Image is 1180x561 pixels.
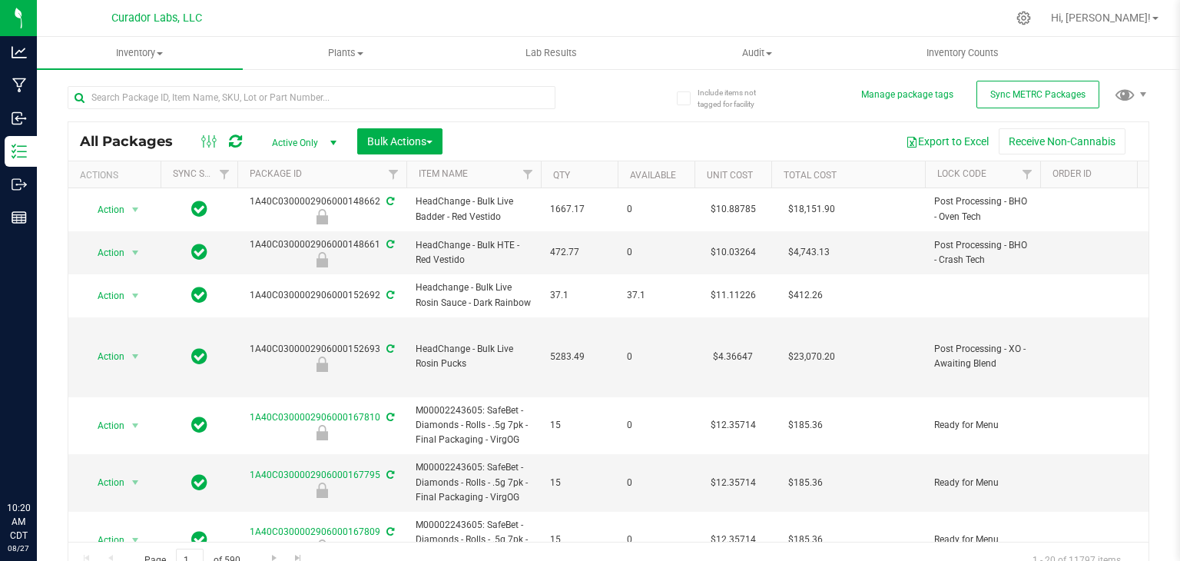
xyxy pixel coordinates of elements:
[384,239,394,250] span: Sync from Compliance System
[191,414,207,436] span: In Sync
[7,501,30,543] p: 10:20 AM CDT
[781,198,843,221] span: $18,151.90
[12,177,27,192] inline-svg: Outbound
[126,285,145,307] span: select
[367,135,433,148] span: Bulk Actions
[126,529,145,551] span: select
[550,418,608,433] span: 15
[15,438,61,484] iframe: Resource center
[416,460,532,505] span: M00002243605: SafeBet - Diamonds - Rolls - .5g 7pk - Final Packaging - VirgOG
[999,128,1125,154] button: Receive Non-Cannabis
[84,472,125,493] span: Action
[37,37,243,69] a: Inventory
[235,425,409,440] div: Ready for Menu
[12,144,27,159] inline-svg: Inventory
[126,472,145,493] span: select
[937,168,986,179] a: Lock Code
[12,78,27,93] inline-svg: Manufacturing
[654,37,860,69] a: Audit
[191,241,207,263] span: In Sync
[550,245,608,260] span: 472.77
[126,242,145,264] span: select
[191,529,207,550] span: In Sync
[250,168,302,179] a: Package ID
[191,472,207,493] span: In Sync
[126,346,145,367] span: select
[37,46,243,60] span: Inventory
[627,533,685,547] span: 0
[68,86,555,109] input: Search Package ID, Item Name, SKU, Lot or Part Number...
[244,46,448,60] span: Plants
[707,170,753,181] a: Unit Cost
[655,46,859,60] span: Audit
[934,533,1031,547] span: Ready for Menu
[896,128,999,154] button: Export to Excel
[384,344,394,354] span: Sync from Compliance System
[416,194,532,224] span: HeadChange - Bulk Live Badder - Red Vestido
[781,529,830,551] span: $185.36
[550,202,608,217] span: 1667.17
[357,128,442,154] button: Bulk Actions
[84,199,125,221] span: Action
[934,238,1031,267] span: Post Processing - BHO - Crash Tech
[1051,12,1151,24] span: Hi, [PERSON_NAME]!
[191,284,207,306] span: In Sync
[243,37,449,69] a: Plants
[250,470,380,480] a: 1A40C0300002906000167795
[627,350,685,364] span: 0
[235,194,409,224] div: 1A40C0300002906000148662
[630,170,676,181] a: Available
[505,46,598,60] span: Lab Results
[627,202,685,217] span: 0
[250,412,380,423] a: 1A40C0300002906000167810
[694,317,771,397] td: $4.36647
[550,288,608,303] span: 37.1
[235,483,409,498] div: Ready for Menu
[173,168,232,179] a: Sync Status
[235,252,409,267] div: Post Processing - BHO - Crash Tech
[416,280,532,310] span: Headchange - Bulk Live Rosin Sauce - Dark Rainbow
[934,194,1031,224] span: Post Processing - BHO - Oven Tech
[781,414,830,437] span: $185.36
[934,342,1031,371] span: Post Processing - XO - Awaiting Blend
[84,415,125,437] span: Action
[235,237,409,267] div: 1A40C0300002906000148661
[191,198,207,220] span: In Sync
[694,231,771,274] td: $10.03264
[235,342,409,372] div: 1A40C0300002906000152693
[80,133,188,150] span: All Packages
[1015,161,1040,188] a: Filter
[235,288,409,303] div: 1A40C0300002906000152692
[381,161,406,188] a: Filter
[12,45,27,60] inline-svg: Analytics
[1130,161,1155,188] a: Filter
[694,274,771,317] td: $11.11226
[550,350,608,364] span: 5283.49
[990,89,1086,100] span: Sync METRC Packages
[212,161,237,188] a: Filter
[781,284,830,307] span: $412.26
[84,529,125,551] span: Action
[419,168,468,179] a: Item Name
[416,238,532,267] span: HeadChange - Bulk HTE - Red Vestido
[934,476,1031,490] span: Ready for Menu
[126,415,145,437] span: select
[12,111,27,126] inline-svg: Inbound
[250,526,380,537] a: 1A40C0300002906000167809
[1014,11,1033,25] div: Manage settings
[550,476,608,490] span: 15
[976,81,1099,108] button: Sync METRC Packages
[553,170,570,181] a: Qty
[860,37,1066,69] a: Inventory Counts
[80,170,154,181] div: Actions
[235,357,409,372] div: Post Processing - XO - Awaiting Blend
[384,196,394,207] span: Sync from Compliance System
[627,288,685,303] span: 37.1
[1052,168,1092,179] a: Order Id
[235,539,409,555] div: Ready for Menu
[934,418,1031,433] span: Ready for Menu
[784,170,837,181] a: Total Cost
[126,199,145,221] span: select
[550,533,608,547] span: 15
[12,210,27,225] inline-svg: Reports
